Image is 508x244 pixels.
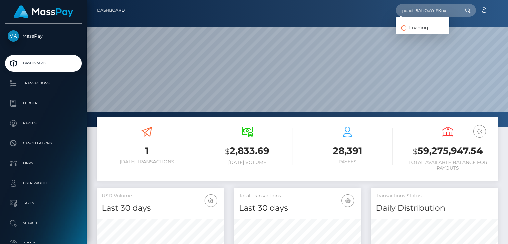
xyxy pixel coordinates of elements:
[5,55,82,72] a: Dashboard
[102,159,192,165] h6: [DATE] Transactions
[403,144,493,158] h3: 59,275,947.54
[302,144,393,157] h3: 28,391
[5,215,82,232] a: Search
[97,3,125,17] a: Dashboard
[8,98,79,108] p: Ledger
[5,135,82,152] a: Cancellations
[239,193,356,199] h5: Total Transactions
[5,33,82,39] span: MassPay
[302,159,393,165] h6: Payees
[202,160,293,165] h6: [DATE] Volume
[8,78,79,88] p: Transactions
[102,193,219,199] h5: USD Volume
[14,5,73,18] img: MassPay Logo
[413,147,418,156] small: $
[376,202,493,214] h4: Daily Distribution
[239,202,356,214] h4: Last 30 days
[8,198,79,208] p: Taxes
[102,202,219,214] h4: Last 30 days
[376,193,493,199] h5: Transactions Status
[5,175,82,192] a: User Profile
[396,4,459,17] input: Search...
[8,30,19,42] img: MassPay
[8,158,79,168] p: Links
[102,144,192,157] h3: 1
[8,138,79,148] p: Cancellations
[8,58,79,68] p: Dashboard
[5,95,82,112] a: Ledger
[8,218,79,228] p: Search
[5,155,82,172] a: Links
[5,195,82,212] a: Taxes
[8,178,79,188] p: User Profile
[8,118,79,128] p: Payees
[225,147,230,156] small: $
[396,25,431,31] span: Loading...
[403,160,493,171] h6: Total Available Balance for Payouts
[5,115,82,132] a: Payees
[5,75,82,92] a: Transactions
[202,144,293,158] h3: 2,833.69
